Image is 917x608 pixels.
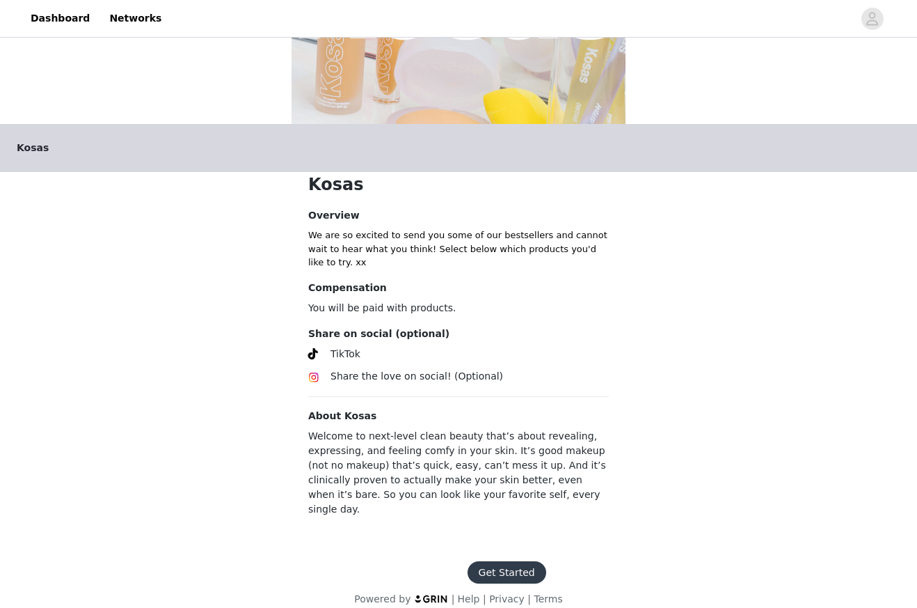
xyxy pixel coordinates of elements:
[458,593,480,605] a: Help
[308,372,319,383] img: Instagram Icon
[17,141,49,155] span: Kosas
[354,593,410,605] span: Powered by
[308,301,609,315] p: You will be paid with products.
[308,208,609,223] h4: Overview
[527,593,531,605] span: |
[534,593,562,605] a: Terms
[330,371,503,382] span: Share the love on social! (Optional)
[308,409,609,423] h4: About Kosas
[330,348,360,359] span: TikTok
[452,593,455,605] span: |
[308,327,609,341] h4: Share on social (optional)
[308,281,609,295] h4: Compensation
[866,8,879,30] div: avatar
[489,593,525,605] a: Privacy
[101,3,170,34] a: Networks
[308,172,609,197] h1: Kosas
[308,429,609,517] p: Welcome to next-level clean beauty that’s about revealing, expressing, and feeling comfy in your ...
[414,594,449,603] img: logo
[468,561,546,584] button: Get Started
[22,3,98,34] a: Dashboard
[308,228,609,270] p: We are so excited to send you some of our bestsellers and cannot wait to hear what you think! Sel...
[483,593,486,605] span: |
